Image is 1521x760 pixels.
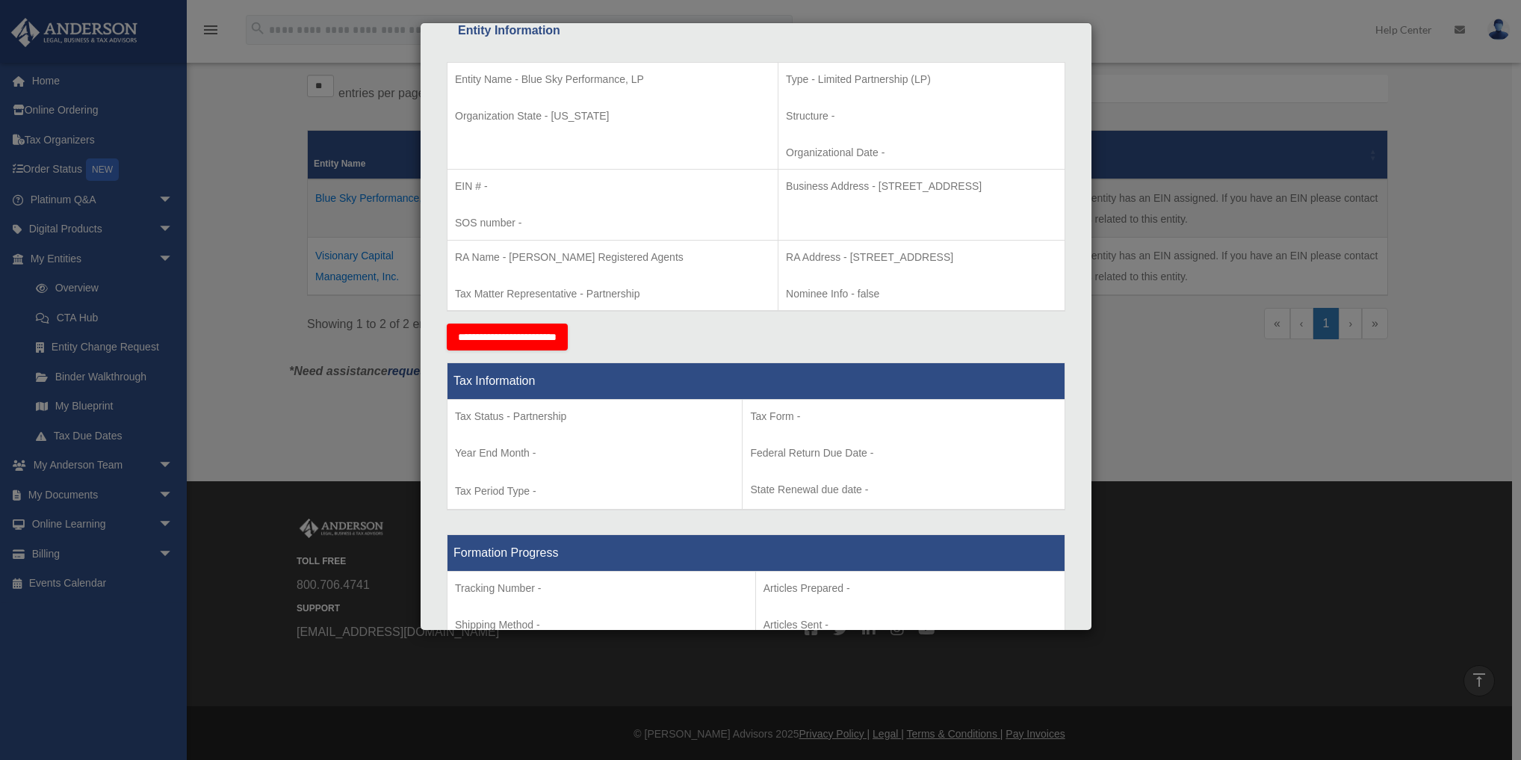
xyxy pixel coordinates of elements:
p: SOS number - [455,214,770,232]
p: Shipping Method - [455,616,748,634]
p: RA Address - [STREET_ADDRESS] [786,248,1057,267]
p: Tax Status - Partnership [455,407,734,426]
th: Tax Information [447,363,1065,400]
p: Tax Matter Representative - Partnership [455,285,770,303]
p: Tracking Number - [455,579,748,598]
p: EIN # - [455,177,770,196]
p: Structure - [786,107,1057,126]
p: Nominee Info - false [786,285,1057,303]
p: Organization State - [US_STATE] [455,107,770,126]
td: Tax Period Type - [447,400,743,510]
div: Entity Information [458,20,1054,41]
p: Articles Prepared - [763,579,1057,598]
p: Type - Limited Partnership (LP) [786,70,1057,89]
p: State Renewal due date - [750,481,1057,499]
th: Formation Progress [447,535,1065,572]
p: Tax Form - [750,407,1057,426]
p: Federal Return Due Date - [750,444,1057,463]
p: Entity Name - Blue Sky Performance, LP [455,70,770,89]
p: Articles Sent - [763,616,1057,634]
p: RA Name - [PERSON_NAME] Registered Agents [455,248,770,267]
p: Year End Month - [455,444,734,463]
p: Organizational Date - [786,143,1057,162]
p: Business Address - [STREET_ADDRESS] [786,177,1057,196]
